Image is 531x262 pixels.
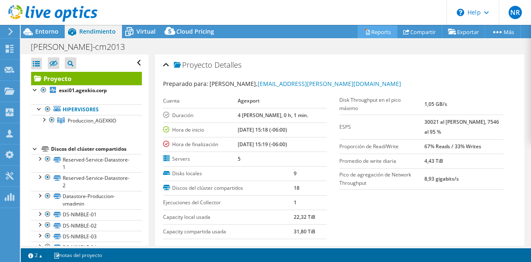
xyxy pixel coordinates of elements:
a: DS-NIMBLE-01 [31,209,142,220]
a: Más [485,25,521,38]
label: Hora de finalización [163,140,238,149]
label: Duración [163,111,238,120]
b: 9 [294,170,297,177]
label: Discos del clúster compartidos [163,184,294,192]
label: Capacity local usada [163,213,294,221]
b: 18 [294,184,300,191]
a: [EMAIL_ADDRESS][PERSON_NAME][DOMAIN_NAME] [258,80,401,88]
a: 2 [22,250,48,260]
b: 30021 al [PERSON_NAME], 7546 al 95 % [424,118,499,135]
span: Detalles [214,60,241,70]
label: Servers [163,155,238,163]
b: esxi01.agexkio.corp [59,87,107,94]
b: 4 [PERSON_NAME], 0 h, 1 min. [238,112,308,119]
b: Agexport [238,97,260,104]
label: Proporción de Read/Write [339,142,424,151]
b: 8,93 gigabits/s [424,175,459,182]
a: Exportar [442,25,485,38]
span: Rendimiento [79,27,116,35]
span: Entorno [35,27,58,35]
b: 1,05 GB/s [424,100,447,108]
div: Discos del clúster compartidos [51,144,142,154]
label: Promedio de write diaria [339,157,424,165]
a: DS-NIMBLE-03 [31,231,142,242]
a: Produccion_AGEXKIO [31,115,142,126]
a: Reserved-Service-Datastore-1 [31,154,142,172]
label: Disk Throughput en el pico máximo [339,96,424,113]
h1: [PERSON_NAME]-cm2013 [27,42,138,51]
a: Reports [358,25,397,38]
label: Capacity compartida usada [163,228,294,236]
span: Cloud Pricing [176,27,214,35]
a: Reserved-Service-Datastore-2 [31,172,142,191]
b: 4,43 TiB [424,157,443,164]
a: Hipervisores [31,104,142,115]
b: 22,32 TiB [294,213,315,220]
a: Datastore-Produccion-vmadmin [31,191,142,209]
label: Ejecuciones del Collector [163,198,294,207]
span: [PERSON_NAME], [209,80,401,88]
span: NR [509,6,522,19]
label: ESPS [339,123,424,131]
a: DS-NIMBLE-04 [31,242,142,252]
label: Pico de agregación de Network Throughput [339,171,424,187]
span: Proyecto [174,61,212,69]
b: 5 [238,155,241,162]
label: Disks locales [163,169,294,178]
b: 31,80 TiB [294,228,315,235]
b: [DATE] 15:19 (-06:00) [238,141,287,148]
a: Compartir [397,25,442,38]
a: esxi01.agexkio.corp [31,85,142,96]
label: Cuenta [163,97,238,105]
b: 1 [294,199,297,206]
b: [DATE] 15:18 (-06:00) [238,126,287,133]
a: Proyecto [31,72,142,85]
b: 67% Reads / 33% Writes [424,143,481,150]
a: DS-NIMBLE-02 [31,220,142,231]
a: notas del proyecto [48,250,108,260]
label: Hora de inicio [163,126,238,134]
label: Preparado para: [163,80,208,88]
span: Virtual [136,27,156,35]
svg: \n [457,9,464,16]
span: Produccion_AGEXKIO [68,117,116,124]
